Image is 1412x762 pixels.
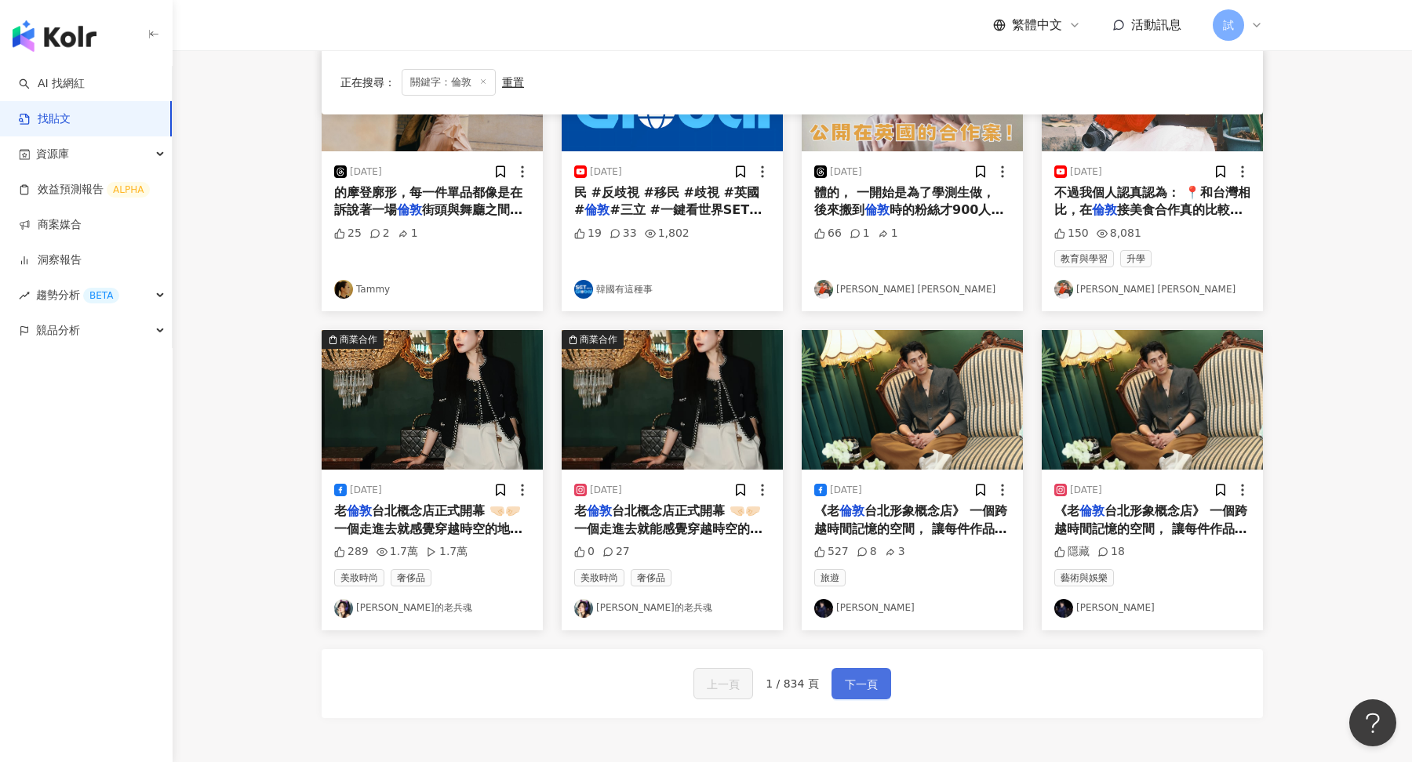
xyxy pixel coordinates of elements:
button: 上一頁 [693,668,753,699]
div: 66 [814,226,842,241]
div: [DATE] [830,165,862,179]
div: 150 [1054,226,1089,241]
img: logo [13,20,96,52]
span: 下一頁 [845,675,878,694]
a: KOL Avatar[PERSON_NAME] [PERSON_NAME] [814,280,1010,299]
span: #三立 #一鍵看世界SET Glo [574,202,762,234]
span: 奢侈品 [391,569,431,586]
span: 民 #反歧視 #移民 #歧視 #英國 # [574,185,759,217]
a: KOL Avatar韓國有這種事 [574,280,770,299]
div: 3 [885,544,905,560]
span: 台北概念店正式開幕 🤜🏻🤛🏻 一個走進去就感覺穿越時空的地方 流連忘返、捨不得離開、穿梭在故事裡，真浪漫。 《 #Vintage 》 是時間的遺產；而藝術，是時代的感知 經典不是靜止的，它活在對... [334,503,527,623]
div: 1.7萬 [426,544,468,560]
div: 1.7萬 [377,544,418,560]
img: post-image [1042,330,1263,470]
mark: 倫敦 [397,202,422,217]
a: 洞察報告 [19,252,82,268]
span: 正在搜尋 ： [340,76,395,89]
div: [DATE] [1070,484,1102,497]
div: 商業合作 [580,332,617,347]
span: 繁體中文 [1012,16,1062,34]
span: 的摩登廓形，每一件單品都像是在訴說著一場 [334,185,522,217]
a: KOL Avatar[PERSON_NAME] [814,599,1010,618]
span: 升學 [1120,250,1152,267]
div: 33 [610,226,637,241]
span: 接美食合作真的比較容易✨ 如果可以擁 [1054,202,1243,234]
span: 時的粉絲才900人。 在 [814,202,1003,234]
div: 289 [334,544,369,560]
span: 《老 [1054,503,1079,518]
span: 《老 [814,503,839,518]
span: 活動訊息 [1131,17,1181,32]
mark: 倫敦 [1092,202,1117,217]
div: 1 [398,226,418,241]
div: 1 [850,226,870,241]
mark: 倫敦 [1079,503,1104,518]
a: KOL Avatar[PERSON_NAME] [PERSON_NAME] [1054,280,1250,299]
span: 老 [574,503,587,518]
mark: 倫敦 [839,503,864,518]
span: 不過我個人認真認為： 📍和台灣相比，在 [1054,185,1250,217]
a: 商案媒合 [19,217,82,233]
mark: 倫敦 [864,202,890,217]
a: 效益預測報告ALPHA [19,182,150,198]
span: 趨勢分析 [36,278,119,313]
a: 找貼文 [19,111,71,127]
div: 27 [602,544,630,560]
span: rise [19,290,30,301]
span: 老 [334,503,347,518]
div: 8,081 [1097,226,1141,241]
a: KOL Avatar[PERSON_NAME] [1054,599,1250,618]
div: 隱藏 [1054,544,1090,560]
div: [DATE] [590,484,622,497]
img: KOL Avatar [814,599,833,618]
span: 體的， 一開始是為了學測生做， 後來搬到 [814,185,995,217]
div: 1,802 [645,226,690,241]
mark: 倫敦 [347,503,372,518]
img: KOL Avatar [574,280,593,299]
span: 台北概念店正式開幕 🤜🏻🤛🏻 一個走進去就能感覺穿越時空的地方 流連忘返、捨不得離開、穿梭在故事裡，真浪漫。 《 #Vintage 》 是時間的遺產；而藝術，是時代的感知 經典不是靜止的，它活在... [574,503,767,623]
img: KOL Avatar [334,280,353,299]
div: 1 [878,226,898,241]
mark: 倫敦 [587,503,612,518]
img: KOL Avatar [574,599,593,618]
img: KOL Avatar [334,599,353,618]
span: 資源庫 [36,136,69,172]
span: 關鍵字：倫敦 [402,69,496,96]
a: KOL Avatar[PERSON_NAME]的老兵魂 [334,599,530,618]
mark: 倫敦 [584,202,610,217]
img: post-image [322,330,543,470]
img: KOL Avatar [1054,280,1073,299]
img: post-image [562,330,783,470]
span: 街頭與舞廳之間的自由對話。🎸🪩� [334,202,522,234]
div: 18 [1097,544,1125,560]
div: [DATE] [350,484,382,497]
div: BETA [83,288,119,303]
div: [DATE] [1070,165,1102,179]
div: 2 [369,226,390,241]
span: 奢侈品 [631,569,671,586]
img: KOL Avatar [814,280,833,299]
div: 0 [574,544,595,560]
button: 商業合作 [322,330,543,470]
a: KOL AvatarTammy [334,280,530,299]
div: 商業合作 [340,332,377,347]
a: KOL Avatar[PERSON_NAME]的老兵魂 [574,599,770,618]
span: 旅遊 [814,569,846,586]
div: [DATE] [350,165,382,179]
span: 台北形象概念店》 一個跨越時間記憶的空間， 讓每件作品 都能好好說出自己的故事。 恭喜 @uc9688 @byleway 讓「美」的維度 又更上升一個層次🎊 [814,503,1007,589]
div: 19 [574,226,602,241]
span: 試 [1223,16,1234,34]
div: [DATE] [830,484,862,497]
img: KOL Avatar [1054,599,1073,618]
span: 1 / 834 頁 [766,677,819,690]
span: 美妝時尚 [574,569,624,586]
button: 商業合作 [562,330,783,470]
img: post-image [802,330,1023,470]
span: 藝術與娛樂 [1054,569,1114,586]
span: 美妝時尚 [334,569,384,586]
iframe: Help Scout Beacon - Open [1349,699,1396,746]
div: [DATE] [590,165,622,179]
div: 25 [334,226,362,241]
span: 台北形象概念店》 一個跨越時間記憶的空間， 讓每件作品 都能好好說出自己的故事。 恭喜 @uc9688 @byleway 讓「美」的維度 又更上升一個層次🎊 [1054,503,1247,589]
